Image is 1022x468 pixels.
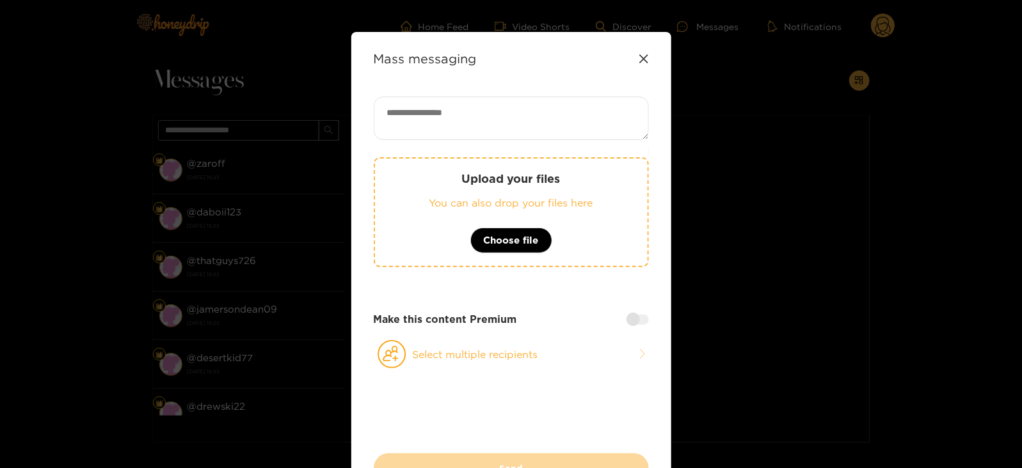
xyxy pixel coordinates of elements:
[470,228,552,253] button: Choose file
[401,196,622,210] p: You can also drop your files here
[484,233,539,248] span: Choose file
[401,171,622,186] p: Upload your files
[374,339,649,369] button: Select multiple recipients
[374,51,477,66] strong: Mass messaging
[374,312,517,327] strong: Make this content Premium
